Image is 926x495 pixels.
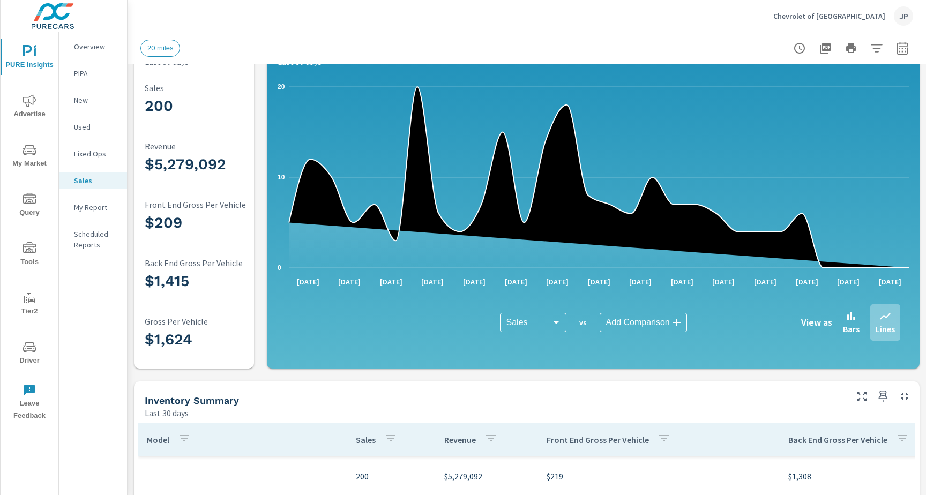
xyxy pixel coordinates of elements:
div: Sales [500,313,566,332]
p: Front End Gross Per Vehicle [145,200,286,209]
span: Sales [506,317,528,328]
p: [DATE] [289,276,327,287]
h5: Inventory Summary [145,395,239,406]
div: Sales [59,172,127,189]
p: vs [566,318,600,327]
p: Back End Gross Per Vehicle [788,434,887,445]
p: Scheduled Reports [74,229,118,250]
span: Advertise [4,94,55,121]
p: Last 30 days [145,407,189,419]
div: Overview [59,39,127,55]
span: Query [4,193,55,219]
p: [DATE] [331,276,368,287]
text: 20 [278,83,285,91]
p: [DATE] [705,276,742,287]
p: New [74,95,118,106]
p: Revenue [145,141,286,151]
p: Chevrolet of [GEOGRAPHIC_DATA] [773,11,885,21]
span: Add Comparison [606,317,670,328]
p: 200 [356,470,427,483]
button: "Export Report to PDF" [815,37,836,59]
p: Back End Gross Per Vehicle [145,258,286,268]
p: Lines [876,322,895,335]
button: Minimize Widget [896,388,913,405]
h3: $1,415 [145,272,286,290]
p: [DATE] [414,276,451,287]
p: Bars [843,322,860,335]
span: PURE Insights [4,45,55,71]
p: [DATE] [622,276,659,287]
h6: View as [801,317,832,328]
span: Save this to your personalized report [875,388,892,405]
h3: $5,279,092 [145,155,286,174]
p: [DATE] [539,276,576,287]
p: Revenue [444,434,476,445]
div: New [59,92,127,108]
p: [DATE] [372,276,410,287]
div: Used [59,119,127,135]
div: JP [894,6,913,26]
button: Make Fullscreen [853,388,870,405]
p: [DATE] [455,276,493,287]
p: Overview [74,41,118,52]
h3: 200 [145,97,286,115]
div: nav menu [1,32,58,426]
p: Used [74,122,118,132]
div: PIPA [59,65,127,81]
p: Gross Per Vehicle [145,317,286,326]
p: PIPA [74,68,118,79]
p: [DATE] [746,276,784,287]
button: Print Report [840,37,862,59]
p: Model [147,434,169,445]
p: Fixed Ops [74,148,118,159]
p: [DATE] [788,276,826,287]
span: My Market [4,144,55,170]
div: Scheduled Reports [59,226,127,253]
p: My Report [74,202,118,213]
p: Sales [145,83,286,93]
span: Driver [4,341,55,367]
span: 20 miles [141,44,180,52]
p: Front End Gross Per Vehicle [547,434,649,445]
p: $219 [547,470,771,483]
span: Tools [4,242,55,268]
p: [DATE] [871,276,909,287]
h3: $209 [145,214,286,232]
p: Sales [74,175,118,186]
p: [DATE] [663,276,701,287]
p: Sales [356,434,376,445]
button: Apply Filters [866,37,887,59]
div: Fixed Ops [59,146,127,162]
text: 10 [278,174,285,181]
div: My Report [59,199,127,215]
div: Add Comparison [600,313,687,332]
p: [DATE] [580,276,618,287]
p: $5,279,092 [444,470,529,483]
span: Tier2 [4,291,55,318]
p: [DATE] [497,276,535,287]
text: 0 [278,264,281,272]
p: [DATE] [830,276,867,287]
span: Leave Feedback [4,384,55,422]
h3: $1,624 [145,331,286,349]
button: Select Date Range [892,37,913,59]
